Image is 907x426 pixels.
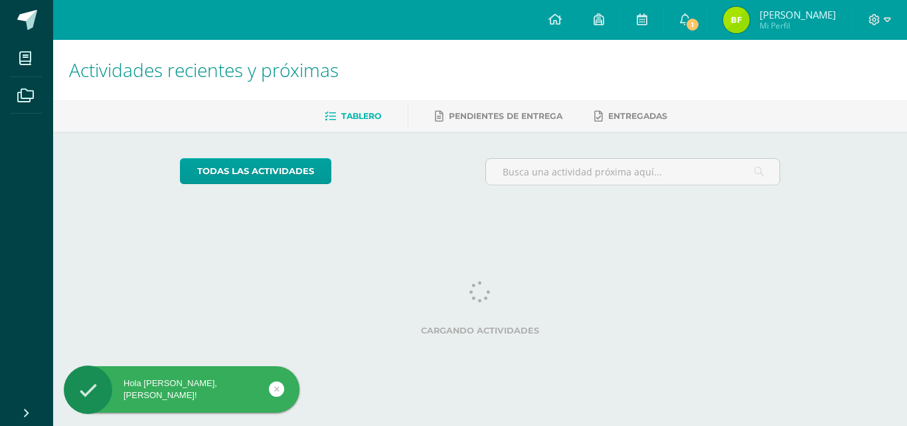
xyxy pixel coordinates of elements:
[685,17,700,32] span: 1
[760,8,836,21] span: [PERSON_NAME]
[594,106,667,127] a: Entregadas
[608,111,667,121] span: Entregadas
[723,7,750,33] img: 957cb9f77039e0c50a7b89e82c229d7a.png
[449,111,562,121] span: Pendientes de entrega
[325,106,381,127] a: Tablero
[69,57,339,82] span: Actividades recientes y próximas
[180,326,781,336] label: Cargando actividades
[760,20,836,31] span: Mi Perfil
[180,158,331,184] a: todas las Actividades
[435,106,562,127] a: Pendientes de entrega
[486,159,780,185] input: Busca una actividad próxima aquí...
[341,111,381,121] span: Tablero
[64,377,299,401] div: Hola [PERSON_NAME], [PERSON_NAME]!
